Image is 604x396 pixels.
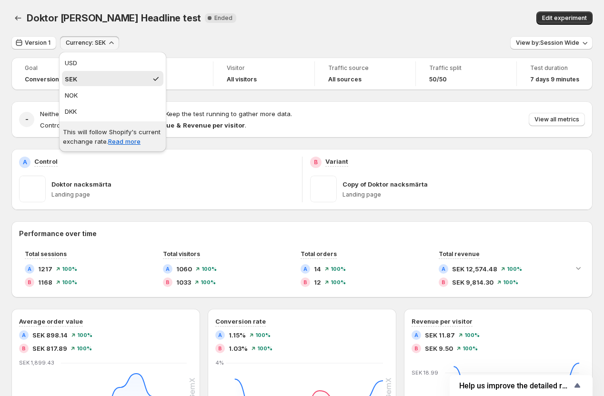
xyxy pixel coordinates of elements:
span: Total visitors [163,250,200,257]
span: 100 % [255,332,271,338]
span: SEK 898.14 [32,330,68,340]
span: Help us improve the detailed report for A/B campaigns [459,381,572,390]
text: SEK 1,899.43 [19,359,54,366]
span: SEK 9.50 [425,344,453,353]
a: GoalConversion [25,63,99,84]
h2: A [218,332,222,338]
span: 1217 [38,264,52,274]
span: Test duration [530,64,579,72]
h2: B [22,346,26,351]
span: Traffic split [429,64,503,72]
span: DKK [65,108,77,115]
span: 100 % [77,332,92,338]
span: Total orders [301,250,337,257]
h2: B [303,279,307,285]
span: 100 % [201,279,216,285]
span: SEK 11.87 [425,330,455,340]
span: SEK [65,75,77,83]
span: SEK 817.89 [32,344,67,353]
span: 7 days 9 minutes [530,76,579,83]
h2: A [442,266,445,272]
h2: B [442,279,445,285]
span: View all metrics [534,116,579,123]
button: Back [11,11,25,25]
p: Landing page [51,191,294,198]
span: Control outperforms on . [40,121,246,129]
span: USD [65,59,77,67]
h4: All sources [328,76,362,83]
span: SEK 12,574.48 [452,264,497,274]
strong: Revenue per visitor [183,121,245,129]
p: Doktor nacksmärta [51,179,111,189]
span: Currency: SEK [66,39,106,47]
span: View by: Session Wide [516,39,579,47]
span: 1033 [176,277,191,287]
h2: B [414,346,418,351]
span: 100 % [62,266,77,272]
p: This will follow Shopify's current exchange rate. [63,127,162,146]
h2: A [23,158,27,166]
span: Total sessions [25,250,67,257]
span: 100 % [77,346,92,351]
p: Copy of Doktor nacksmärta [342,179,428,189]
span: Doktor [PERSON_NAME] Headline test [27,12,201,24]
span: 100 % [507,266,522,272]
span: 100 % [201,266,217,272]
h3: Conversion rate [215,317,266,326]
span: Neither version wins on . Keep the test running to gather more data. [40,110,292,118]
h2: A [414,332,418,338]
span: Traffic source [328,64,402,72]
span: 100 % [464,332,480,338]
span: Total revenue [439,250,480,257]
button: Version 1 [11,36,56,49]
text: SEK 18.99 [412,369,438,376]
img: Copy of Doktor nacksmärta [310,176,337,202]
button: Currency: SEK [60,36,119,49]
text: 4% [215,359,224,366]
h2: A [22,332,26,338]
h3: Revenue per visitor [412,317,473,326]
a: Traffic split50/50 [429,63,503,84]
span: 12 [314,277,321,287]
span: Version 1 [25,39,50,47]
span: 1.15% [229,330,246,340]
strong: & [176,121,181,129]
span: 1.03% [229,344,248,353]
span: 100 % [331,266,346,272]
span: SEK 9,814.30 [452,277,493,287]
h2: A [166,266,170,272]
span: 14 [314,264,321,274]
button: Show survey - Help us improve the detailed report for A/B campaigns [459,380,583,391]
a: Traffic sourceAll sources [328,63,402,84]
span: 100 % [331,279,346,285]
a: Read more [108,138,141,145]
button: Expand chart [572,261,585,275]
p: Control [34,157,58,166]
h2: Performance over time [19,229,585,238]
a: VisitorAll visitors [227,63,301,84]
span: 1060 [176,264,192,274]
h2: A [28,266,31,272]
h3: Average order value [19,317,83,326]
span: Edit experiment [542,14,587,22]
h2: - [25,115,29,124]
span: Visitor [227,64,301,72]
h2: B [28,279,31,285]
h2: A [303,266,307,272]
button: Edit experiment [536,11,593,25]
h2: B [314,158,318,166]
p: Variant [325,157,348,166]
span: Ended [214,14,232,22]
span: 100 % [463,346,478,351]
span: 1168 [38,277,52,287]
p: Landing page [342,191,585,198]
h2: B [166,279,170,285]
img: Doktor nacksmärta [19,176,46,202]
span: 100 % [257,346,272,351]
span: NOK [65,91,78,99]
h2: B [218,346,222,351]
button: View all metrics [529,113,585,126]
button: View by:Session Wide [510,36,593,49]
h4: All visitors [227,76,257,83]
span: 50/50 [429,76,447,83]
